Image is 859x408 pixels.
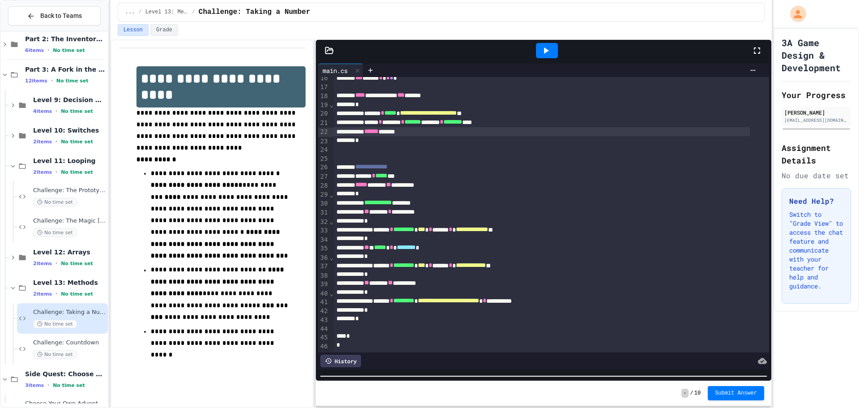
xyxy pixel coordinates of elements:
span: • [47,47,49,54]
h3: Need Help? [789,196,843,206]
p: Switch to "Grade View" to access the chat feature and communicate with your teacher for help and ... [789,210,843,291]
span: Choose Your Own Adventure (Methods) [25,400,106,408]
span: Level 11: Looping [33,157,106,165]
span: Challenge: Taking a Number [33,309,106,316]
span: Part 3: A Fork in the Road [25,65,106,73]
span: Challenge: The Prototype [33,187,106,194]
span: 4 items [33,108,52,114]
span: No time set [56,78,89,84]
span: No time set [61,169,93,175]
span: - [681,389,688,398]
span: Challenge: Taking a Number [199,7,310,17]
span: • [55,138,57,145]
span: Level 12: Arrays [33,248,106,256]
span: 2 items [33,169,52,175]
button: Grade [150,24,178,36]
span: No time set [61,291,93,297]
button: Back to Teams [8,6,101,26]
span: No time set [61,108,93,114]
span: No time set [33,320,77,328]
span: 12 items [25,78,47,84]
span: Level 13: Methods [145,9,188,16]
div: [EMAIL_ADDRESS][DOMAIN_NAME] [784,117,848,124]
span: No time set [61,261,93,266]
span: 10 [694,390,701,397]
span: • [55,107,57,115]
span: 2 items [33,291,52,297]
span: 3 items [25,382,44,388]
span: No time set [33,198,77,206]
span: Level 10: Switches [33,126,106,134]
span: Challenge: The Magic [PERSON_NAME] [33,217,106,225]
span: 2 items [33,261,52,266]
span: / [138,9,141,16]
span: Side Quest: Choose Your Own Adventure [25,370,106,378]
span: • [51,77,53,84]
span: Submit Answer [715,390,757,397]
span: • [55,290,57,297]
span: Challenge: Countdown [33,339,106,347]
button: Lesson [118,24,149,36]
h1: 3A Game Design & Development [782,36,851,74]
h2: Assignment Details [782,142,851,167]
span: ... [125,9,135,16]
span: Level 9: Decision Making [33,96,106,104]
span: Back to Teams [40,11,82,21]
span: Part 2: The Inventory of Knowledge [25,35,106,43]
button: Submit Answer [708,386,764,400]
span: No time set [61,139,93,145]
span: No time set [33,350,77,359]
div: No due date set [782,170,851,181]
span: 2 items [33,139,52,145]
span: No time set [33,228,77,237]
span: / [690,390,693,397]
span: • [55,260,57,267]
span: 6 items [25,47,44,53]
span: • [47,382,49,389]
span: / [192,9,195,16]
span: Level 13: Methods [33,279,106,287]
span: No time set [53,382,85,388]
span: No time set [53,47,85,53]
div: [PERSON_NAME] [784,108,848,116]
div: My Account [781,4,808,24]
span: • [55,168,57,176]
h2: Your Progress [782,89,851,101]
